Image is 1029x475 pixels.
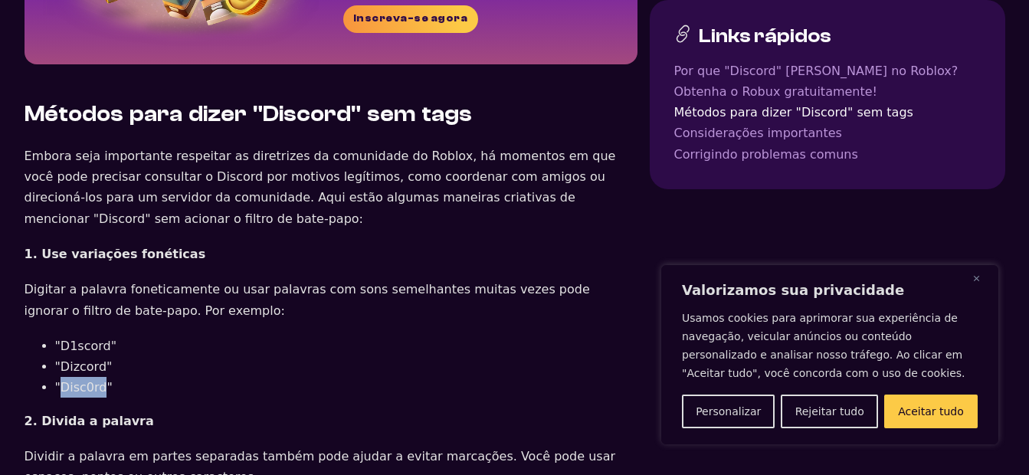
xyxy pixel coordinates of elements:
a: Obtenha o Robux gratuitamente! [674,81,981,102]
h2: Métodos para dizer "Discord" sem tags [25,101,637,128]
button: Rejeitar tudo [781,395,878,428]
a: Métodos para dizer "Discord" sem tags [674,102,981,123]
button: Personalizar [682,395,775,428]
nav: Índice [674,61,981,165]
div: Valorizamos sua privacidade [661,265,998,444]
p: Usamos cookies para aprimorar sua experiência de navegação, veicular anúncios ou conteúdo persona... [682,309,978,382]
a: Corrigindo problemas comuns [674,144,981,165]
li: "D1scord" [55,336,637,356]
button: Aceitar tudo [884,395,978,428]
button: Fechar [973,269,991,287]
li: "Dizcord" [55,356,637,377]
a: Por que "Discord" [PERSON_NAME] no Roblox? [674,61,981,81]
img: Fechar [973,275,980,282]
h3: Links rápidos [699,25,831,48]
li: "Disc0rd" [55,377,637,398]
p: Embora seja importante respeitar as diretrizes da comunidade do Roblox, há momentos em que você p... [25,146,637,229]
p: Valorizamos sua privacidade [682,281,978,300]
strong: 2. Divida a palavra [25,414,154,428]
a: Considerações importantes [674,123,981,143]
a: Inscreva-se agora [343,5,478,33]
p: Digitar a palavra foneticamente ou usar palavras com sons semelhantes muitas vezes pode ignorar o... [25,279,637,320]
strong: 1. Use variações fonéticas [25,247,206,261]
